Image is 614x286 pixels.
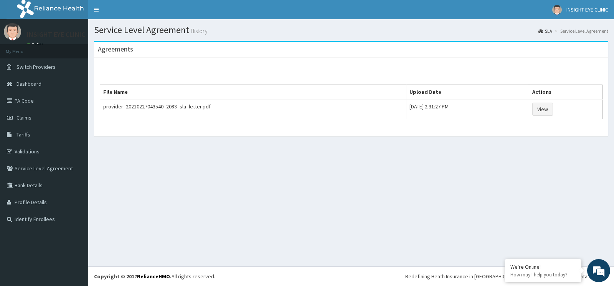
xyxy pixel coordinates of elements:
footer: All rights reserved. [88,266,614,286]
span: Dashboard [17,80,41,87]
p: INSIGHT EYE CLINIC [27,31,85,38]
img: User Image [552,5,562,15]
a: View [532,103,553,116]
span: Claims [17,114,31,121]
span: INSIGHT EYE CLINIC [566,6,608,13]
span: Switch Providers [17,63,56,70]
img: User Image [4,23,21,40]
th: Actions [529,85,602,100]
p: How may I help you today? [510,271,576,278]
th: Upload Date [406,85,529,100]
h1: Service Level Agreement [94,25,608,35]
a: Online [27,42,45,47]
td: [DATE] 2:31:27 PM [406,99,529,119]
li: Service Level Agreement [553,28,608,34]
th: File Name [100,85,406,100]
div: Redefining Heath Insurance in [GEOGRAPHIC_DATA] using Telemedicine and Data Science! [405,273,608,280]
small: History [189,28,208,34]
span: Tariffs [17,131,30,138]
strong: Copyright © 2017 . [94,273,172,280]
a: SLA [538,28,552,34]
td: provider_20210227043540_2083_sla_letter.pdf [100,99,406,119]
h3: Agreements [98,46,133,53]
div: We're Online! [510,263,576,270]
a: RelianceHMO [137,273,170,280]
